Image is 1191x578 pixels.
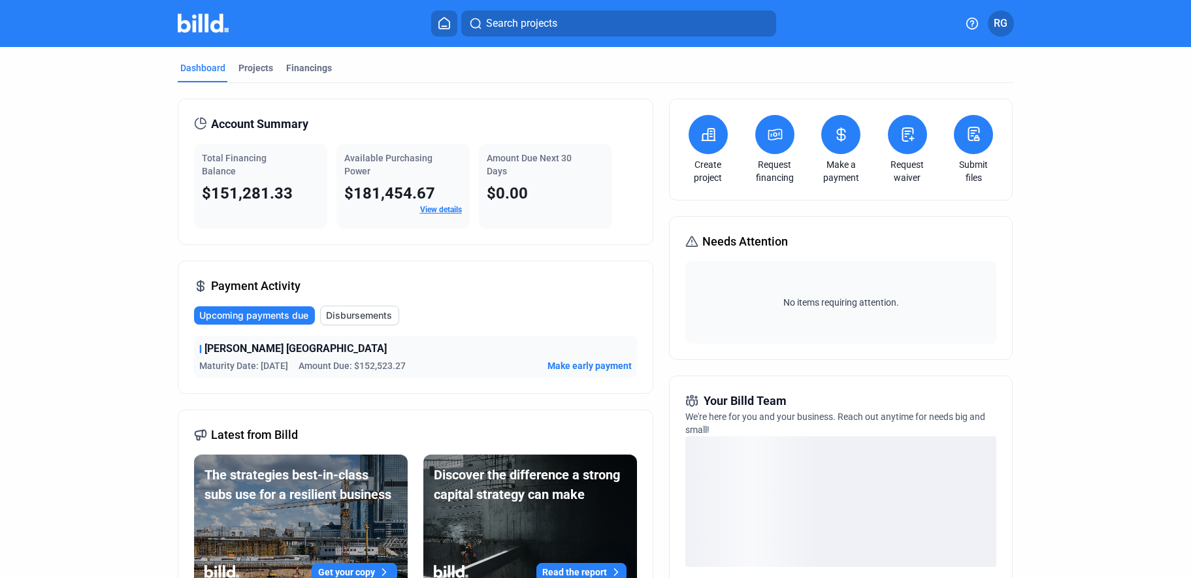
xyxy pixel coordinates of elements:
div: Discover the difference a strong capital strategy can make [434,465,627,504]
span: Maturity Date: [DATE] [199,359,288,372]
div: The strategies best-in-class subs use for a resilient business [204,465,397,504]
span: Available Purchasing Power [344,153,432,176]
span: [PERSON_NAME] [GEOGRAPHIC_DATA] [204,341,387,357]
span: $151,281.33 [202,184,293,202]
button: RG [988,10,1014,37]
a: Submit files [951,158,996,184]
button: Upcoming payments due [194,306,315,325]
a: Request waiver [885,158,930,184]
span: Payment Activity [211,277,301,295]
div: Financings [286,61,332,74]
span: Account Summary [211,115,308,133]
a: Create project [685,158,731,184]
img: Billd Company Logo [178,14,229,33]
div: Projects [238,61,273,74]
button: Disbursements [320,306,399,325]
a: Request financing [752,158,798,184]
span: No items requiring attention. [691,296,991,309]
a: View details [420,205,462,214]
span: Amount Due: $152,523.27 [299,359,406,372]
span: Disbursements [326,309,392,322]
span: Needs Attention [702,233,788,251]
span: Total Financing Balance [202,153,267,176]
button: Make early payment [547,359,632,372]
span: We're here for you and your business. Reach out anytime for needs big and small! [685,411,985,435]
span: Search projects [486,16,557,31]
a: Make a payment [818,158,864,184]
button: Search projects [461,10,776,37]
span: $0.00 [487,184,528,202]
span: Latest from Billd [211,426,298,444]
span: Upcoming payments due [199,309,308,322]
div: loading [685,436,996,567]
span: $181,454.67 [344,184,435,202]
span: Your Billd Team [704,392,787,410]
span: RG [994,16,1007,31]
div: Dashboard [180,61,225,74]
span: Amount Due Next 30 Days [487,153,572,176]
